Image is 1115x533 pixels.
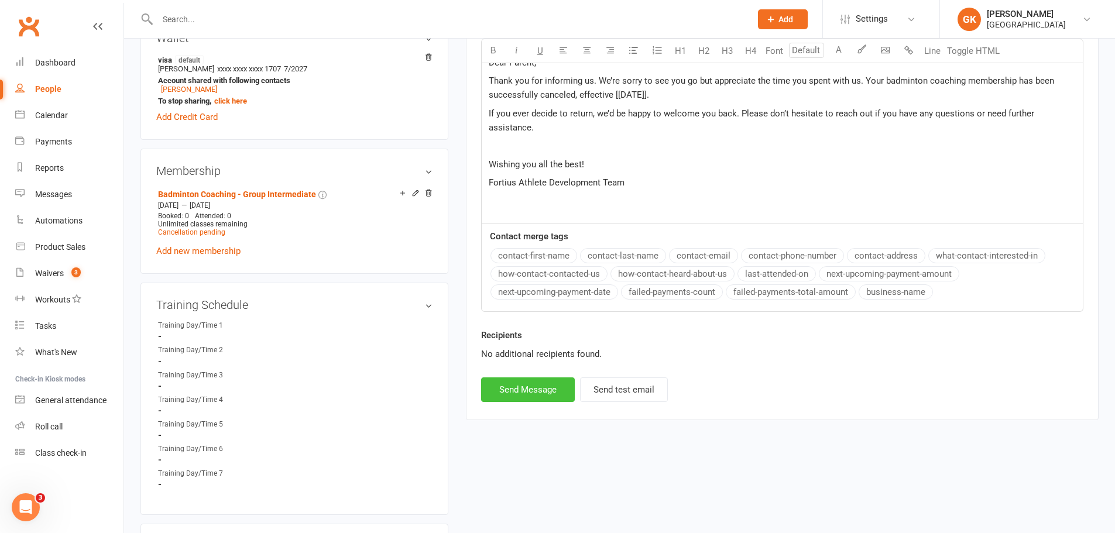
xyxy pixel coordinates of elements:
[489,57,536,68] span: Dear Parent,
[156,298,433,311] h3: Training Schedule
[15,339,123,366] a: What's New
[158,228,225,236] a: Cancellation pending
[158,479,433,490] strong: -
[987,19,1066,30] div: [GEOGRAPHIC_DATA]
[190,201,210,209] span: [DATE]
[35,422,63,431] div: Roll call
[580,248,666,263] button: contact-last-name
[819,266,959,281] button: next-upcoming-payment-amount
[15,50,123,76] a: Dashboard
[156,53,433,107] li: [PERSON_NAME]
[716,39,739,63] button: H3
[944,39,1003,63] button: Toggle HTML
[161,85,217,94] a: [PERSON_NAME]
[739,39,763,63] button: H4
[669,248,738,263] button: contact-email
[195,212,231,220] span: Attended: 0
[284,64,307,73] span: 7/2027
[726,284,856,300] button: failed-payments-total-amount
[827,39,850,63] button: A
[158,430,433,441] strong: -
[35,216,83,225] div: Automations
[481,347,1083,361] div: No additional recipients found.
[158,97,427,105] strong: To stop sharing,
[481,377,575,402] button: Send Message
[158,443,255,455] div: Training Day/Time 6
[789,43,824,58] input: Default
[15,387,123,414] a: General attendance kiosk mode
[158,419,255,430] div: Training Day/Time 5
[158,201,179,209] span: [DATE]
[158,190,316,199] a: Badminton Coaching - Group Intermediate
[15,155,123,181] a: Reports
[158,320,255,331] div: Training Day/Time 1
[856,6,888,32] span: Settings
[529,39,552,63] button: U
[156,110,218,124] a: Add Credit Card
[15,208,123,234] a: Automations
[155,201,433,210] div: —
[490,229,568,243] label: Contact merge tags
[847,248,925,263] button: contact-address
[15,129,123,155] a: Payments
[158,212,189,220] span: Booked: 0
[489,177,625,188] span: Fortius Athlete Development Team
[35,190,72,199] div: Messages
[15,181,123,208] a: Messages
[14,12,43,41] a: Clubworx
[778,15,793,24] span: Add
[15,414,123,440] a: Roll call
[36,493,45,503] span: 3
[158,76,427,85] strong: Account shared with following contacts
[158,394,255,405] div: Training Day/Time 4
[158,455,433,465] strong: -
[489,75,1056,100] span: Thank you for informing us. We’re sorry to see you go but appreciate the time you spent with us. ...
[35,396,107,405] div: General attendance
[490,284,618,300] button: next-upcoming-payment-date
[15,260,123,287] a: Waivers 3
[35,137,72,146] div: Payments
[669,39,692,63] button: H1
[35,295,70,304] div: Workouts
[158,468,255,479] div: Training Day/Time 7
[158,331,433,342] strong: -
[35,242,85,252] div: Product Sales
[156,164,433,177] h3: Membership
[214,97,247,105] a: click here
[217,64,281,73] span: xxxx xxxx xxxx 1707
[158,405,433,416] strong: -
[35,84,61,94] div: People
[158,345,255,356] div: Training Day/Time 2
[71,267,81,277] span: 3
[481,328,522,342] label: Recipients
[35,321,56,331] div: Tasks
[741,248,844,263] button: contact-phone-number
[580,377,668,402] button: Send test email
[12,493,40,521] iframe: Intercom live chat
[15,440,123,466] a: Class kiosk mode
[158,220,248,228] span: Unlimited classes remaining
[156,246,241,256] a: Add new membership
[490,266,608,281] button: how-contact-contacted-us
[763,39,786,63] button: Font
[35,58,76,67] div: Dashboard
[154,11,743,27] input: Search...
[489,159,584,170] span: Wishing you all the best!
[35,163,64,173] div: Reports
[158,55,427,64] strong: visa
[987,9,1066,19] div: [PERSON_NAME]
[928,248,1045,263] button: what-contact-interested-in
[610,266,735,281] button: how-contact-heard-about-us
[15,234,123,260] a: Product Sales
[758,9,808,29] button: Add
[158,381,433,391] strong: -
[15,313,123,339] a: Tasks
[921,39,944,63] button: Line
[15,102,123,129] a: Calendar
[175,55,204,64] span: default
[158,356,433,367] strong: -
[158,370,255,381] div: Training Day/Time 3
[737,266,816,281] button: last-attended-on
[35,448,87,458] div: Class check-in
